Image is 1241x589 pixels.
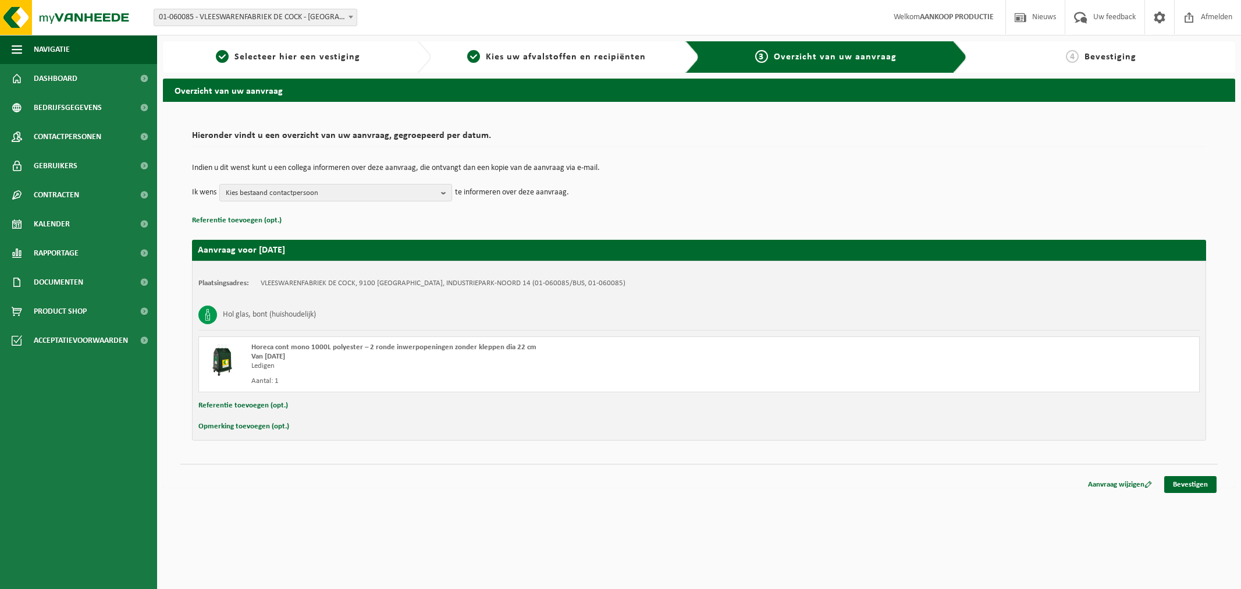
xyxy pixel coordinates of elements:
[198,246,285,255] strong: Aanvraag voor [DATE]
[251,377,746,386] div: Aantal: 1
[219,184,452,201] button: Kies bestaand contactpersoon
[34,122,101,151] span: Contactpersonen
[198,279,249,287] strong: Plaatsingsadres:
[261,279,625,288] td: VLEESWARENFABRIEK DE COCK, 9100 [GEOGRAPHIC_DATA], INDUSTRIEPARK-NOORD 14 (01-060085/BUS, 01-060085)
[234,52,360,62] span: Selecteer hier een vestiging
[920,13,994,22] strong: AANKOOP PRODUCTIE
[154,9,357,26] span: 01-060085 - VLEESWARENFABRIEK DE COCK - SINT-NIKLAAS
[198,398,288,413] button: Referentie toevoegen (opt.)
[216,50,229,63] span: 1
[1084,52,1136,62] span: Bevestiging
[34,297,87,326] span: Product Shop
[223,306,316,324] h3: Hol glas, bont (huishoudelijk)
[755,50,768,63] span: 3
[198,419,289,434] button: Opmerking toevoegen (opt.)
[1164,476,1217,493] a: Bevestigen
[226,184,436,202] span: Kies bestaand contactpersoon
[34,239,79,268] span: Rapportage
[34,268,83,297] span: Documenten
[486,52,646,62] span: Kies uw afvalstoffen en recipiënten
[34,326,128,355] span: Acceptatievoorwaarden
[251,361,746,371] div: Ledigen
[34,64,77,93] span: Dashboard
[1079,476,1161,493] a: Aanvraag wijzigen
[437,50,676,64] a: 2Kies uw afvalstoffen en recipiënten
[205,343,240,378] img: CR-HR-1C-1000-PES-01.png
[34,151,77,180] span: Gebruikers
[467,50,480,63] span: 2
[192,131,1206,147] h2: Hieronder vindt u een overzicht van uw aanvraag, gegroepeerd per datum.
[34,210,70,239] span: Kalender
[192,213,282,228] button: Referentie toevoegen (opt.)
[34,93,102,122] span: Bedrijfsgegevens
[192,164,1206,172] p: Indien u dit wenst kunt u een collega informeren over deze aanvraag, die ontvangt dan een kopie v...
[251,343,536,351] span: Horeca cont mono 1000L polyester – 2 ronde inwerpopeningen zonder kleppen dia 22 cm
[169,50,408,64] a: 1Selecteer hier een vestiging
[774,52,897,62] span: Overzicht van uw aanvraag
[34,35,70,64] span: Navigatie
[455,184,569,201] p: te informeren over deze aanvraag.
[163,79,1235,101] h2: Overzicht van uw aanvraag
[192,184,216,201] p: Ik wens
[251,353,285,360] strong: Van [DATE]
[34,180,79,210] span: Contracten
[1066,50,1079,63] span: 4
